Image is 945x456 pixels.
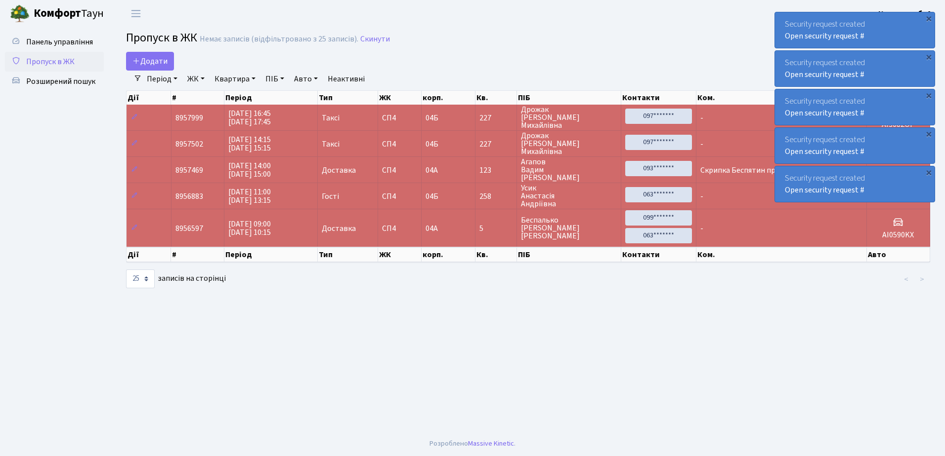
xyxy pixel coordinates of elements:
label: записів на сторінці [126,269,226,288]
span: 227 [479,114,512,122]
th: ПІБ [517,247,621,262]
span: - [700,139,703,150]
div: × [924,52,934,62]
select: записів на сторінці [126,269,155,288]
span: [DATE] 14:00 [DATE] 15:00 [228,160,271,180]
div: Немає записів (відфільтровано з 25 записів). [200,35,358,44]
button: Переключити навігацію [124,5,148,22]
img: logo.png [10,4,30,24]
th: Дії [127,91,171,105]
a: Скинути [360,35,390,44]
a: Розширений пошук [5,72,104,91]
span: Таун [34,5,104,22]
span: СП4 [382,140,417,148]
a: Massive Kinetic [468,438,514,449]
span: Доставка [322,225,356,232]
span: 8957999 [175,113,203,123]
span: Таксі [322,140,340,148]
div: Security request created [775,166,935,202]
span: 227 [479,140,512,148]
span: 258 [479,192,512,200]
span: Дрожак [PERSON_NAME] Михайлівна [521,106,617,129]
th: # [171,91,224,105]
th: корп. [422,91,475,105]
span: СП4 [382,114,417,122]
a: Авто [290,71,322,87]
h5: AI0590KX [871,230,926,240]
span: 04А [426,223,438,234]
th: Ком. [696,91,867,105]
b: Комфорт [34,5,81,21]
th: корп. [422,247,475,262]
th: Кв. [475,91,516,105]
div: × [924,90,934,100]
span: Доставка [322,166,356,174]
div: Security request created [775,89,935,125]
span: Пропуск в ЖК [126,29,197,46]
span: [DATE] 16:45 [DATE] 17:45 [228,108,271,127]
span: - [700,191,703,202]
span: 04Б [426,113,438,123]
span: Пропуск в ЖК [26,56,75,67]
b: Консьєрж б. 4. [878,8,933,19]
div: Security request created [775,51,935,86]
div: × [924,129,934,139]
a: Open security request # [785,185,864,195]
span: Агапов Вадим [PERSON_NAME] [521,158,617,182]
span: 04Б [426,191,438,202]
span: - [700,223,703,234]
a: Open security request # [785,31,864,41]
a: Неактивні [324,71,369,87]
span: Таксі [322,114,340,122]
a: Додати [126,52,174,71]
th: ЖК [378,91,422,105]
span: - [700,113,703,123]
th: Контакти [621,247,696,262]
span: [DATE] 09:00 [DATE] 10:15 [228,219,271,238]
a: Консьєрж б. 4. [878,8,933,20]
div: × [924,13,934,23]
div: × [924,167,934,177]
span: Додати [132,56,168,67]
span: 123 [479,166,512,174]
span: 5 [479,225,512,232]
span: 8957502 [175,139,203,150]
a: Open security request # [785,69,864,80]
a: Період [143,71,181,87]
a: ПІБ [261,71,288,87]
span: Дрожак [PERSON_NAME] Михайлівна [521,132,617,155]
th: Авто [867,247,930,262]
span: СП4 [382,192,417,200]
span: Панель управління [26,37,93,47]
span: 8956883 [175,191,203,202]
a: Пропуск в ЖК [5,52,104,72]
span: СП4 [382,225,417,232]
a: Квартира [211,71,259,87]
span: Усик Анастасія Андріївна [521,184,617,208]
span: Скрипка Беспятин пропустити [700,165,809,176]
span: Гості [322,192,339,200]
span: [DATE] 14:15 [DATE] 15:15 [228,134,271,153]
th: Тип [318,91,378,105]
span: 8957469 [175,165,203,176]
span: СП4 [382,166,417,174]
span: [DATE] 11:00 [DATE] 13:15 [228,187,271,206]
th: Дії [127,247,171,262]
th: # [171,247,224,262]
th: ЖК [378,247,422,262]
span: 04А [426,165,438,176]
a: Open security request # [785,108,864,118]
span: 04Б [426,139,438,150]
th: Контакти [621,91,696,105]
th: Кв. [475,247,516,262]
a: ЖК [183,71,209,87]
div: Security request created [775,12,935,48]
th: Тип [318,247,378,262]
th: ПІБ [517,91,621,105]
a: Open security request # [785,146,864,157]
div: Розроблено . [430,438,515,449]
th: Період [224,91,318,105]
div: Security request created [775,128,935,163]
span: 8956597 [175,223,203,234]
th: Ком. [696,247,867,262]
